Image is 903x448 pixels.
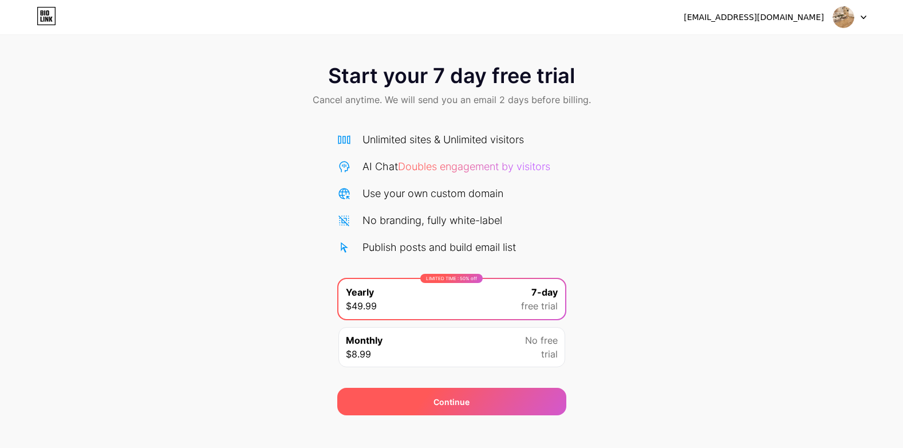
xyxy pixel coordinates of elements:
span: free trial [521,299,558,313]
span: Doubles engagement by visitors [398,160,550,172]
span: Cancel anytime. We will send you an email 2 days before billing. [313,93,591,107]
div: AI Chat [362,159,550,174]
span: $49.99 [346,299,377,313]
span: trial [541,347,558,361]
div: Publish posts and build email list [362,239,516,255]
img: eurofloor [833,6,854,28]
span: No free [525,333,558,347]
span: 7-day [531,285,558,299]
span: Monthly [346,333,383,347]
span: Yearly [346,285,374,299]
span: Continue [433,396,470,408]
div: No branding, fully white-label [362,213,502,228]
div: Use your own custom domain [362,186,503,201]
span: $8.99 [346,347,371,361]
span: Start your 7 day free trial [328,64,575,87]
div: LIMITED TIME : 50% off [420,274,483,283]
div: [EMAIL_ADDRESS][DOMAIN_NAME] [684,11,824,23]
div: Unlimited sites & Unlimited visitors [362,132,524,147]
